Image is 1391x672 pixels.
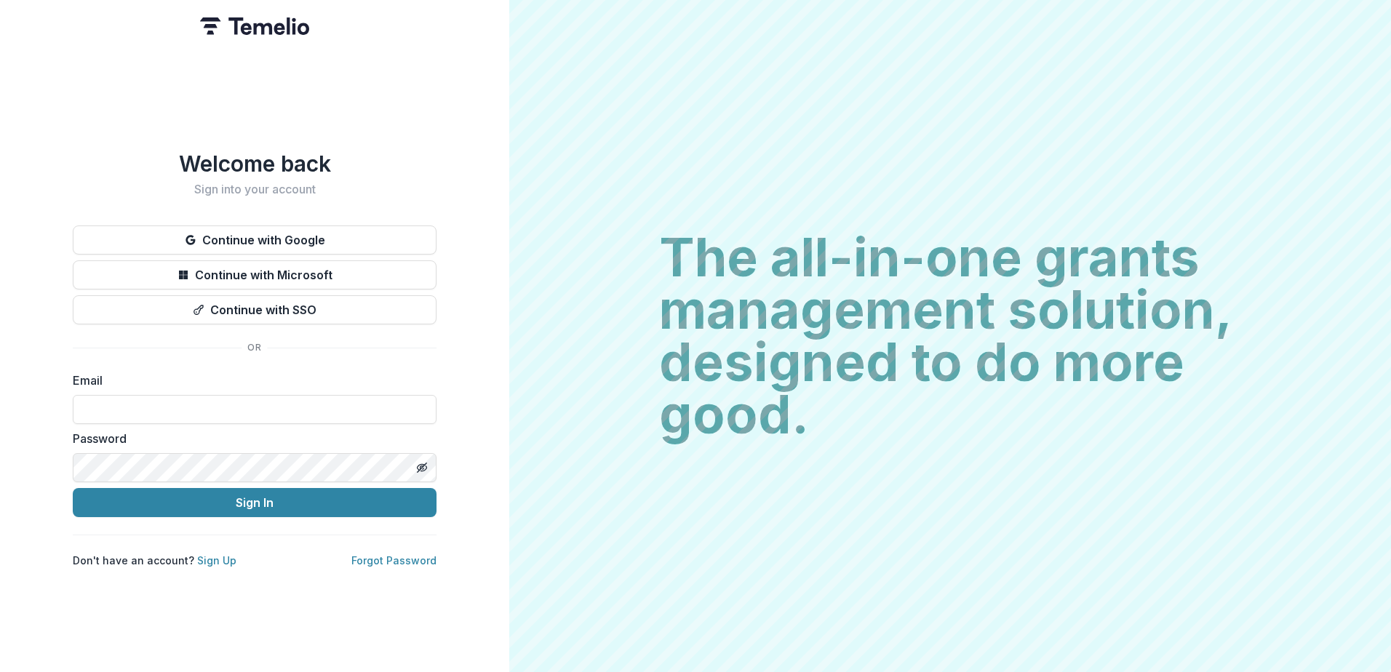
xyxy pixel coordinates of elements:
h2: Sign into your account [73,183,437,196]
p: Don't have an account? [73,553,236,568]
button: Toggle password visibility [410,456,434,479]
a: Sign Up [197,554,236,567]
label: Email [73,372,428,389]
a: Forgot Password [351,554,437,567]
img: Temelio [200,17,309,35]
button: Continue with SSO [73,295,437,324]
h1: Welcome back [73,151,437,177]
button: Continue with Microsoft [73,260,437,289]
button: Continue with Google [73,225,437,255]
label: Password [73,430,428,447]
button: Sign In [73,488,437,517]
